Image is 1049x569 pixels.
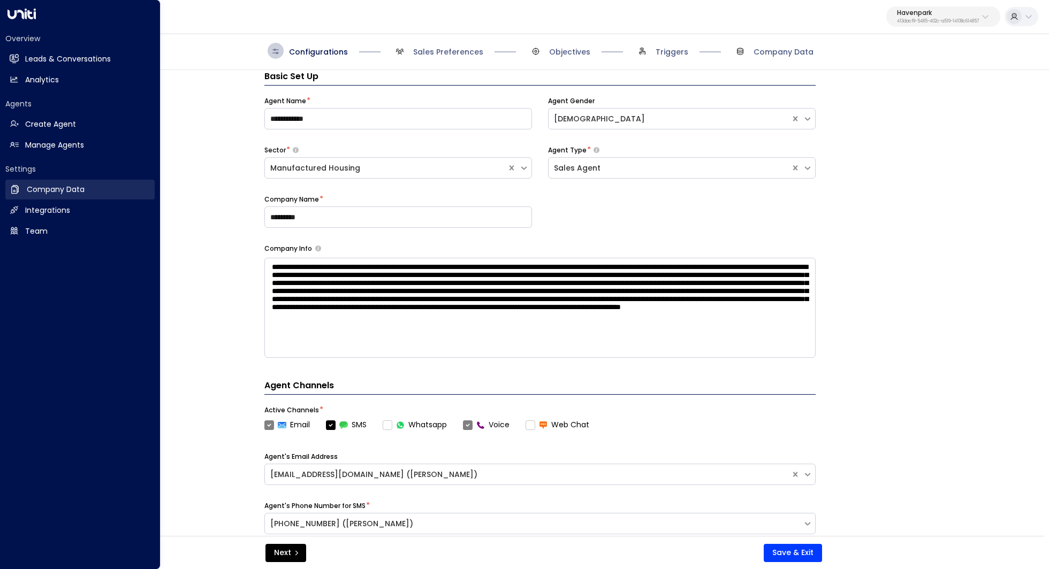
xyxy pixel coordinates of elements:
a: Leads & Conversations [5,49,155,69]
button: Save & Exit [764,544,822,562]
h2: Create Agent [25,119,76,130]
div: Sales Agent [554,163,785,174]
label: SMS [326,419,367,430]
button: Select whether your copilot will handle inquiries directly from leads or from brokers representin... [293,147,299,153]
a: Analytics [5,70,155,90]
a: Integrations [5,201,155,220]
div: [DEMOGRAPHIC_DATA] [554,113,785,125]
button: Havenpark413dacf9-5485-402c-a519-14108c614857 [886,6,1000,27]
h2: Manage Agents [25,140,84,151]
div: [PHONE_NUMBER] ([PERSON_NAME]) [270,518,797,529]
p: 413dacf9-5485-402c-a519-14108c614857 [897,19,979,24]
button: Provide a brief overview of your company, including your industry, products or services, and any ... [315,245,321,251]
h2: Team [25,226,48,237]
label: Sector [264,145,286,155]
label: Voice [463,419,510,430]
a: Company Data [5,180,155,199]
h3: Basic Set Up [264,70,816,86]
label: Agent's Email Address [264,452,338,462]
span: Objectives [549,47,590,57]
button: Next [265,544,306,562]
h2: Analytics [25,74,59,86]
h4: Agent Channels [264,379,816,395]
label: Active Channels [264,405,319,415]
h2: Agents [5,98,155,109]
label: Whatsapp [383,419,447,430]
div: [EMAIL_ADDRESS][DOMAIN_NAME] ([PERSON_NAME]) [270,469,785,480]
div: Manufactured Housing [270,163,501,174]
h2: Leads & Conversations [25,53,111,65]
a: Create Agent [5,114,155,134]
label: Company Info [264,244,312,253]
h2: Integrations [25,205,70,216]
label: Agent's Phone Number for SMS [264,501,366,511]
span: Company Data [754,47,814,57]
a: Manage Agents [5,135,155,155]
button: Select whether your copilot will handle inquiries directly from leads or from brokers representin... [594,147,599,153]
a: Team [5,221,155,241]
label: Email [264,419,310,430]
p: Havenpark [897,10,979,16]
label: Agent Type [548,145,587,155]
label: Agent Gender [548,96,595,106]
h2: Company Data [27,184,85,195]
span: Configurations [289,47,348,57]
h2: Overview [5,33,155,44]
label: Web Chat [526,419,589,430]
span: Triggers [656,47,688,57]
label: Company Name [264,195,319,204]
label: Agent Name [264,96,306,106]
h2: Settings [5,164,155,174]
span: Sales Preferences [413,47,483,57]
